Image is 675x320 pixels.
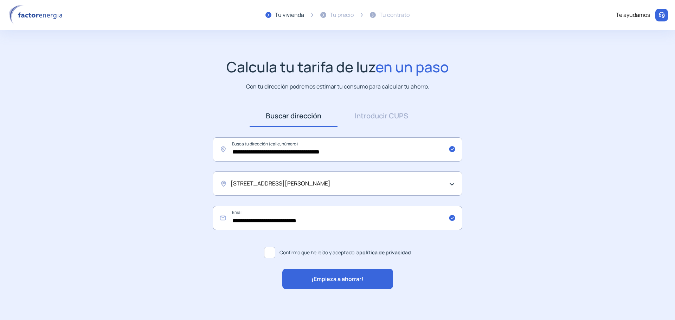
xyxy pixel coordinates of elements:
div: Tu vivienda [275,11,304,20]
span: en un paso [375,57,449,77]
div: Tu precio [330,11,354,20]
a: Introducir CUPS [337,105,425,127]
div: Te ayudamos [616,11,650,20]
span: ¡Empieza a ahorrar! [311,275,364,284]
div: Tu contrato [379,11,410,20]
h1: Calcula tu tarifa de luz [226,58,449,76]
img: llamar [658,12,665,19]
a: política de privacidad [359,249,411,256]
span: Confirmo que he leído y aceptado la [279,249,411,256]
p: Con tu dirección podremos estimar tu consumo para calcular tu ahorro. [246,82,429,91]
span: [STREET_ADDRESS][PERSON_NAME] [231,179,330,188]
a: Buscar dirección [250,105,337,127]
img: logo factor [7,5,67,25]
